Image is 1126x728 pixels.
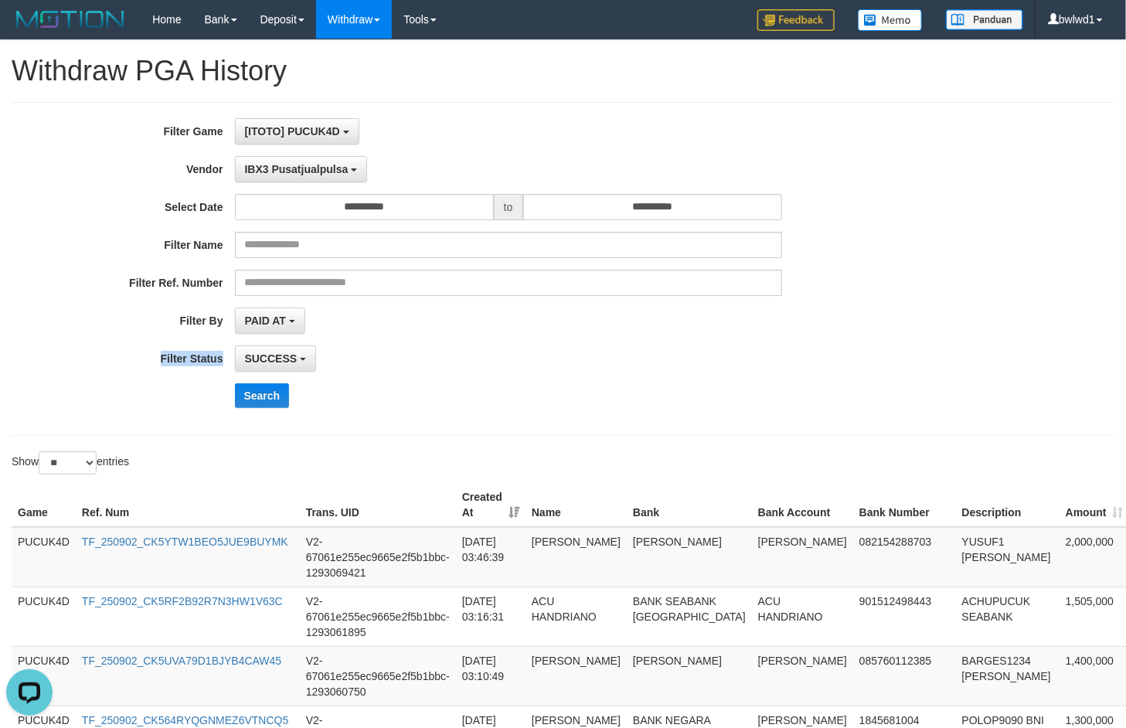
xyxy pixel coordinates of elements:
[235,156,368,182] button: IBX3 Pusatjualpulsa
[752,483,853,527] th: Bank Account
[300,646,456,706] td: V2-67061e255ec9665e2f5b1bbc-1293060750
[853,483,956,527] th: Bank Number
[245,352,298,365] span: SUCCESS
[235,383,290,408] button: Search
[752,527,853,587] td: [PERSON_NAME]
[853,527,956,587] td: 082154288703
[12,483,76,527] th: Game
[12,527,76,587] td: PUCUK4D
[245,163,349,175] span: IBX3 Pusatjualpulsa
[82,536,288,548] a: TF_250902_CK5YTW1BEO5JUE9BUYMK
[12,56,1114,87] h1: Withdraw PGA History
[245,315,286,327] span: PAID AT
[456,483,526,527] th: Created At: activate to sort column ascending
[6,6,53,53] button: Open LiveChat chat widget
[12,587,76,646] td: PUCUK4D
[245,125,340,138] span: [ITOTO] PUCUK4D
[752,587,853,646] td: ACU HANDRIANO
[300,527,456,587] td: V2-67061e255ec9665e2f5b1bbc-1293069421
[627,527,752,587] td: [PERSON_NAME]
[956,587,1060,646] td: ACHUPUCUK SEABANK
[76,483,300,527] th: Ref. Num
[526,527,627,587] td: [PERSON_NAME]
[627,646,752,706] td: [PERSON_NAME]
[12,646,76,706] td: PUCUK4D
[456,527,526,587] td: [DATE] 03:46:39
[235,345,317,372] button: SUCCESS
[853,587,956,646] td: 901512498443
[956,483,1060,527] th: Description
[627,483,752,527] th: Bank
[752,646,853,706] td: [PERSON_NAME]
[235,308,305,334] button: PAID AT
[858,9,923,31] img: Button%20Memo.svg
[456,587,526,646] td: [DATE] 03:16:31
[300,587,456,646] td: V2-67061e255ec9665e2f5b1bbc-1293061895
[526,483,627,527] th: Name
[757,9,835,31] img: Feedback.jpg
[235,118,359,145] button: [ITOTO] PUCUK4D
[12,451,129,475] label: Show entries
[956,527,1060,587] td: YUSUF1 [PERSON_NAME]
[82,595,283,607] a: TF_250902_CK5RF2B92R7N3HW1V63C
[82,714,288,726] a: TF_250902_CK564RYQGNMEZ6VTNCQ5
[39,451,97,475] select: Showentries
[853,646,956,706] td: 085760112385
[956,646,1060,706] td: BARGES1234 [PERSON_NAME]
[82,655,281,667] a: TF_250902_CK5UVA79D1BJYB4CAW45
[526,587,627,646] td: ACU HANDRIANO
[526,646,627,706] td: [PERSON_NAME]
[494,194,523,220] span: to
[12,8,129,31] img: MOTION_logo.png
[456,646,526,706] td: [DATE] 03:10:49
[946,9,1023,30] img: panduan.png
[627,587,752,646] td: BANK SEABANK [GEOGRAPHIC_DATA]
[300,483,456,527] th: Trans. UID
